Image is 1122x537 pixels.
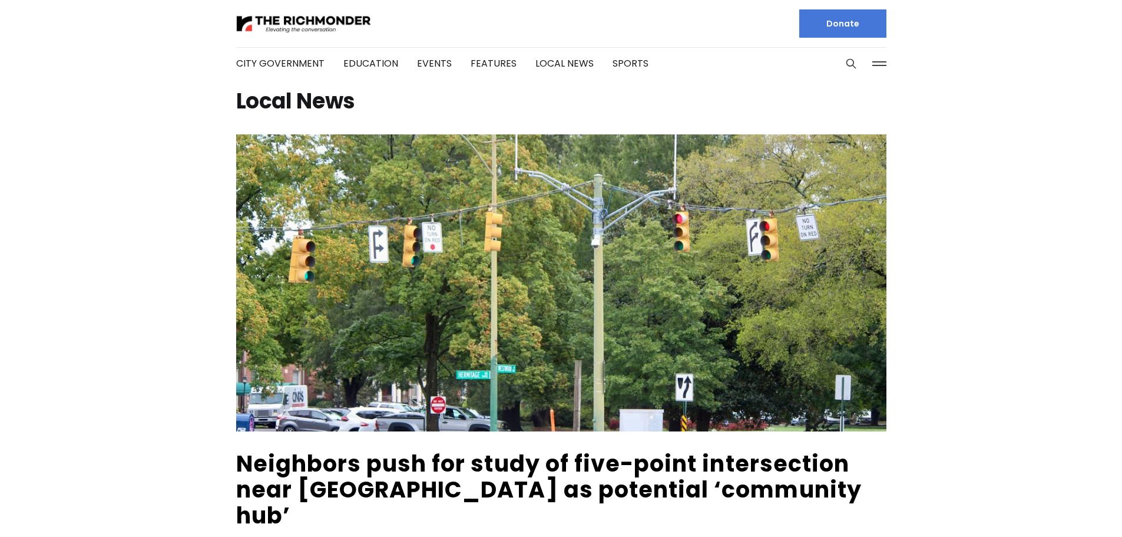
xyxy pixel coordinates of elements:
[236,448,862,531] a: Neighbors push for study of five-point intersection near [GEOGRAPHIC_DATA] as potential ‘communit...
[1022,479,1122,537] iframe: portal-trigger
[417,57,452,70] a: Events
[236,14,372,34] img: The Richmonder
[535,57,594,70] a: Local News
[613,57,648,70] a: Sports
[842,55,860,73] button: Search this site
[799,9,886,38] a: Donate
[236,57,325,70] a: City Government
[236,134,886,431] img: Neighbors push for study of five-point intersection near Diamond as potential ‘community hub’
[343,57,398,70] a: Education
[236,92,886,111] h1: Local News
[471,57,517,70] a: Features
